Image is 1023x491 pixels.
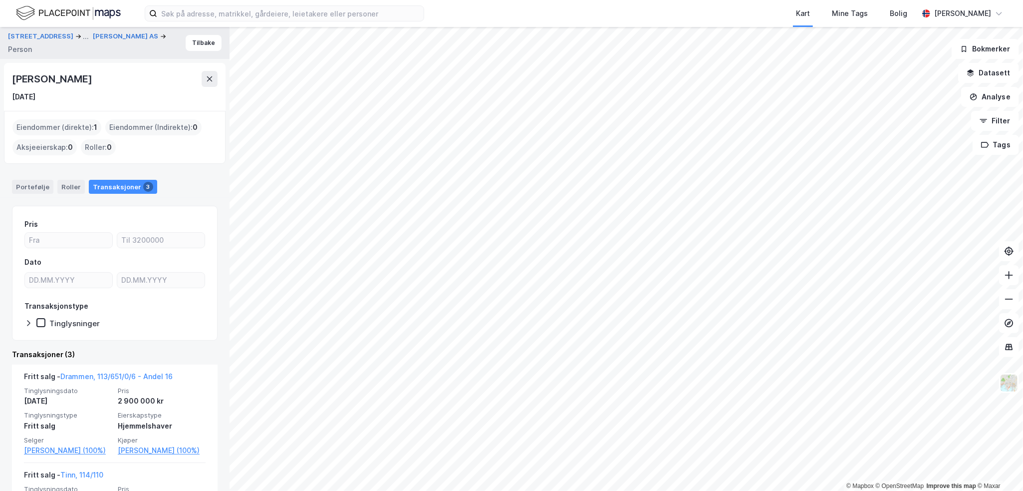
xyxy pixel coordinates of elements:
[117,273,205,288] input: DD.MM.YYYY
[157,6,424,21] input: Søk på adresse, matrikkel, gårdeiere, leietakere eller personer
[890,7,907,19] div: Bolig
[16,4,121,22] img: logo.f888ab2527a4732fd821a326f86c7f29.svg
[8,30,75,42] button: [STREET_ADDRESS]
[24,218,38,230] div: Pris
[25,273,112,288] input: DD.MM.YYYY
[25,233,112,248] input: Fra
[24,387,112,395] span: Tinglysningsdato
[24,411,112,420] span: Tinglysningstype
[24,300,88,312] div: Transaksjonstype
[1000,374,1019,393] img: Z
[952,39,1019,59] button: Bokmerker
[24,436,112,445] span: Selger
[934,7,991,19] div: [PERSON_NAME]
[24,469,103,485] div: Fritt salg -
[118,445,206,457] a: [PERSON_NAME] (100%)
[60,372,173,381] a: Drammen, 113/651/0/6 - Andel 16
[89,180,157,194] div: Transaksjoner
[12,71,94,87] div: [PERSON_NAME]
[876,483,924,490] a: OpenStreetMap
[24,420,112,432] div: Fritt salg
[118,436,206,445] span: Kjøper
[973,135,1019,155] button: Tags
[83,30,89,42] div: ...
[143,182,153,192] div: 3
[24,395,112,407] div: [DATE]
[117,233,205,248] input: Til 3200000
[832,7,868,19] div: Mine Tags
[105,119,202,135] div: Eiendommer (Indirekte) :
[846,483,874,490] a: Mapbox
[12,349,218,361] div: Transaksjoner (3)
[94,121,97,133] span: 1
[57,180,85,194] div: Roller
[68,141,73,153] span: 0
[81,139,116,155] div: Roller :
[973,443,1023,491] div: Kontrollprogram for chat
[958,63,1019,83] button: Datasett
[49,319,100,328] div: Tinglysninger
[24,445,112,457] a: [PERSON_NAME] (100%)
[186,35,222,51] button: Tilbake
[24,256,41,268] div: Dato
[118,420,206,432] div: Hjemmelshaver
[971,111,1019,131] button: Filter
[60,471,103,479] a: Tinn, 114/110
[927,483,976,490] a: Improve this map
[107,141,112,153] span: 0
[12,91,35,103] div: [DATE]
[12,139,77,155] div: Aksjeeierskap :
[796,7,810,19] div: Kart
[118,387,206,395] span: Pris
[118,411,206,420] span: Eierskapstype
[118,395,206,407] div: 2 900 000 kr
[8,43,32,55] div: Person
[12,180,53,194] div: Portefølje
[24,371,173,387] div: Fritt salg -
[193,121,198,133] span: 0
[93,31,160,41] button: [PERSON_NAME] AS
[961,87,1019,107] button: Analyse
[12,119,101,135] div: Eiendommer (direkte) :
[973,443,1023,491] iframe: Chat Widget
